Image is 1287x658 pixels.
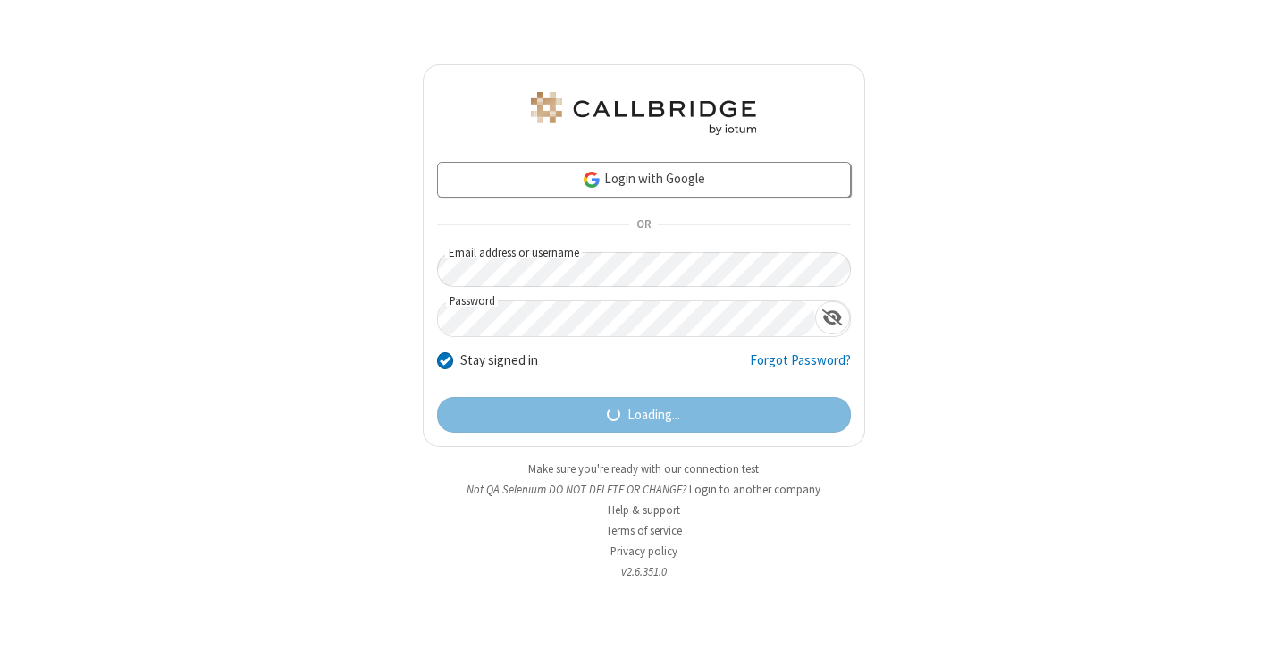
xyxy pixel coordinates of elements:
[437,162,851,198] a: Login with Google
[528,461,759,477] a: Make sure you're ready with our connection test
[582,170,601,190] img: google-icon.png
[610,544,677,559] a: Privacy policy
[627,405,680,426] span: Loading...
[1242,612,1274,645] iframe: Chat
[606,523,682,538] a: Terms of service
[608,502,680,518] a: Help & support
[437,252,851,287] input: Email address or username
[750,350,851,384] a: Forgot Password?
[423,563,865,580] li: v2.6.351.0
[437,397,851,433] button: Loading...
[629,213,658,238] span: OR
[689,481,820,498] button: Login to another company
[438,301,815,336] input: Password
[423,481,865,498] li: Not QA Selenium DO NOT DELETE OR CHANGE?
[527,92,760,135] img: QA Selenium DO NOT DELETE OR CHANGE
[460,350,538,371] label: Stay signed in
[815,301,850,334] div: Show password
